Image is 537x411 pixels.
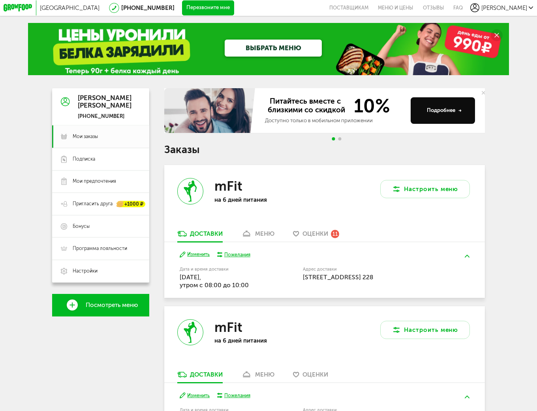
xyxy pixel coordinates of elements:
a: [PHONE_NUMBER] [121,4,175,11]
button: Изменить [180,392,210,399]
span: Настройки [73,268,98,275]
div: Пожелания [224,392,250,399]
p: на 6 дней питания [214,196,312,203]
span: Питайтесь вместе с близкими со скидкой [265,97,349,116]
div: Подробнее [427,107,462,114]
button: Пожелания [217,392,250,399]
div: [PHONE_NUMBER] [78,113,131,119]
div: Доставки [190,230,223,237]
a: меню [237,371,278,383]
button: Настроить меню [380,321,470,339]
button: Изменить [180,251,210,258]
a: Посмотреть меню [52,294,149,316]
button: Подробнее [411,97,475,123]
button: Перезвоните мне [182,0,234,15]
span: Мои предпочтения [73,178,116,185]
a: Подписка [52,148,149,170]
h3: mFit [214,319,242,335]
button: Настроить меню [380,180,470,198]
div: Пожелания [224,251,250,258]
span: Подписка [73,156,95,163]
span: Go to slide 2 [338,137,341,140]
label: Адрес доставки [303,267,442,271]
a: Мои предпочтения [52,170,149,193]
span: [DATE], утром c 08:00 до 10:00 [180,273,249,289]
h3: mFit [214,178,242,194]
span: Пригласить друга [73,201,113,207]
a: ВЫБРАТЬ МЕНЮ [225,40,322,57]
span: Программа лояльности [73,245,127,252]
label: Дата и время доставки [180,267,265,271]
div: меню [255,230,274,237]
img: arrow-up-green.5eb5f82.svg [465,396,469,398]
a: Оценки 11 [289,230,343,242]
div: меню [255,371,274,378]
a: Настройки [52,260,149,282]
span: [PERSON_NAME] [481,4,527,11]
a: Бонусы [52,215,149,238]
span: Оценки [302,371,328,378]
img: arrow-up-green.5eb5f82.svg [465,255,469,258]
p: на 6 дней питания [214,337,312,344]
a: Доставки [173,230,226,242]
a: Пригласить друга +1000 ₽ [52,193,149,215]
span: Go to slide 1 [332,137,335,140]
span: Оценки [302,230,328,237]
span: [STREET_ADDRESS] 228 [303,273,373,281]
span: Бонусы [73,223,90,230]
span: Мои заказы [73,133,98,140]
h1: Заказы [164,145,485,155]
div: +1000 ₽ [117,201,146,207]
div: 11 [331,230,339,238]
span: [GEOGRAPHIC_DATA] [40,4,100,11]
a: меню [237,230,278,242]
button: Пожелания [217,251,250,258]
div: Доступно только в мобильном приложении [265,117,405,125]
span: Посмотреть меню [86,302,138,309]
span: 10% [348,97,390,116]
a: Программа лояльности [52,237,149,260]
a: Оценки [289,371,332,383]
a: Мои заказы [52,125,149,148]
div: Доставки [190,371,223,378]
a: Доставки [173,371,226,383]
div: [PERSON_NAME] [PERSON_NAME] [78,94,131,109]
img: family-banner.579af9d.jpg [164,88,257,133]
